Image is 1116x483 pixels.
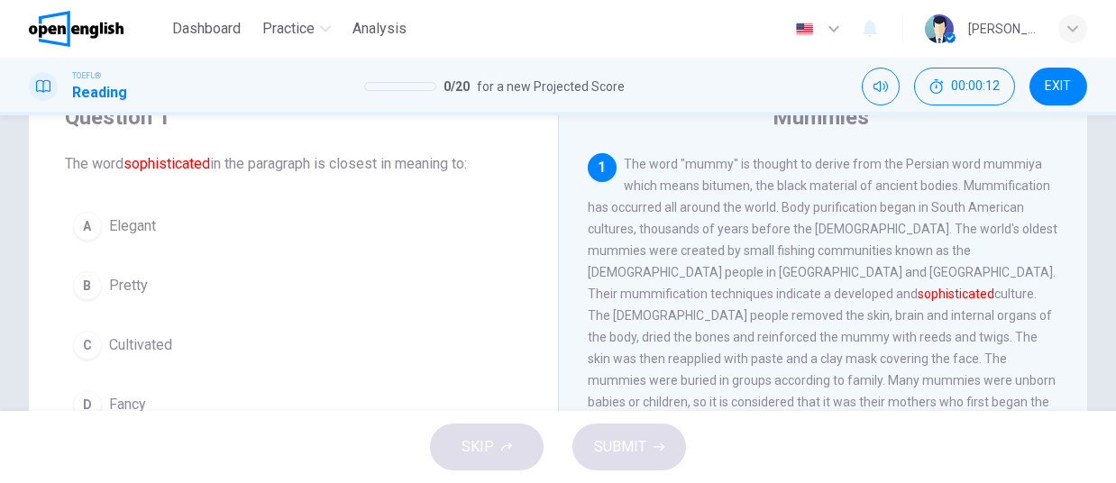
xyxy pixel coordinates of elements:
[172,18,241,40] span: Dashboard
[72,82,127,104] h1: Reading
[73,390,102,419] div: D
[914,68,1015,105] div: Hide
[345,13,414,45] button: Analysis
[1029,68,1087,105] button: EXIT
[65,263,522,308] button: BPretty
[65,153,522,175] span: The word in the paragraph is closest in meaning to:
[65,103,522,132] h4: Question 1
[925,14,954,43] img: Profile picture
[477,76,625,97] span: for a new Projected Score
[29,11,165,47] a: OpenEnglish logo
[109,334,172,356] span: Cultivated
[73,212,102,241] div: A
[165,13,248,45] button: Dashboard
[255,13,338,45] button: Practice
[72,69,101,82] span: TOEFL®
[951,79,1000,94] span: 00:00:12
[862,68,900,105] div: Mute
[65,382,522,427] button: DFancy
[73,331,102,360] div: C
[444,76,470,97] span: 0 / 20
[352,18,407,40] span: Analysis
[968,18,1037,40] div: [PERSON_NAME]
[262,18,315,40] span: Practice
[109,394,146,415] span: Fancy
[29,11,123,47] img: OpenEnglish logo
[918,287,994,301] font: sophisticated
[73,271,102,300] div: B
[588,153,617,182] div: 1
[109,275,148,296] span: Pretty
[109,215,156,237] span: Elegant
[914,68,1015,105] button: 00:00:12
[793,23,816,36] img: en
[773,103,869,132] h4: Mummies
[65,323,522,368] button: CCultivated
[123,155,210,172] font: sophisticated
[65,204,522,249] button: AElegant
[1046,79,1072,94] span: EXIT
